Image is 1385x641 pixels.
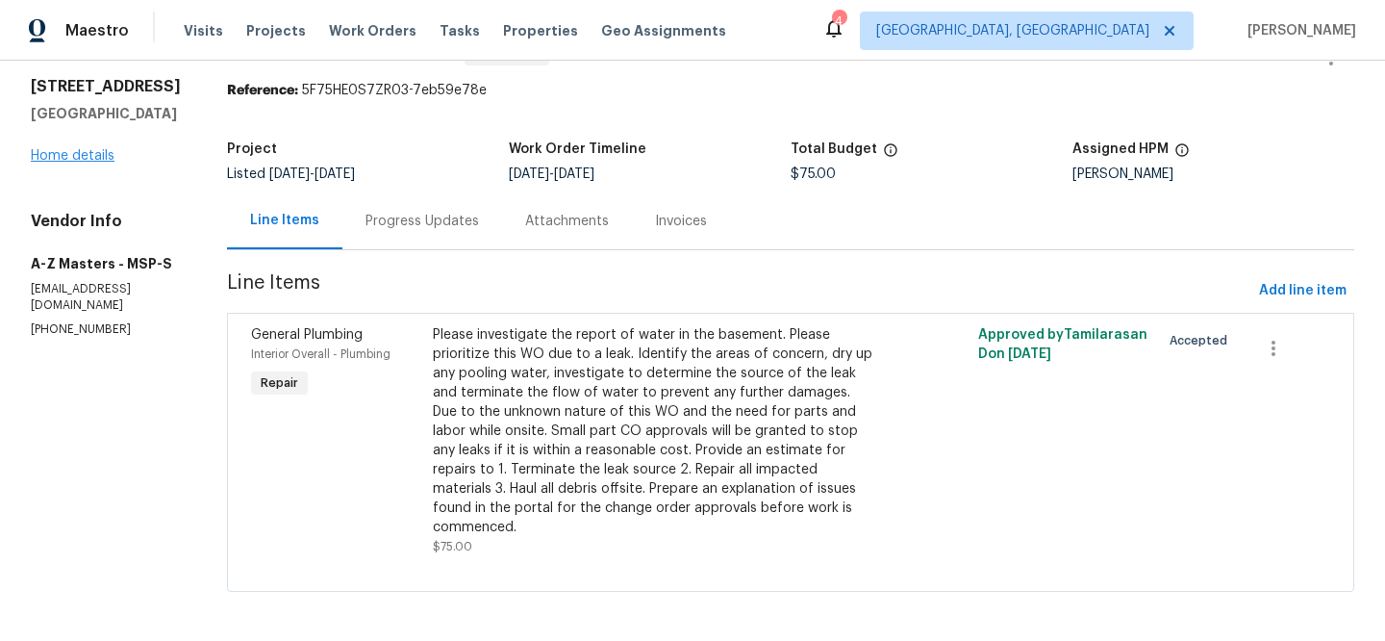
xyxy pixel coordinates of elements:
p: [EMAIL_ADDRESS][DOMAIN_NAME] [31,281,181,314]
span: - [269,167,355,181]
div: 4 [832,12,845,31]
span: $75.00 [791,167,836,181]
b: Reference: [227,84,298,97]
div: Attachments [525,212,609,231]
h5: Work Order Timeline [509,142,646,156]
span: [GEOGRAPHIC_DATA], [GEOGRAPHIC_DATA] [876,21,1149,40]
span: Visits [184,21,223,40]
h5: A-Z Masters - MSP-S [31,254,181,273]
span: Properties [503,21,578,40]
span: Interior Overall - Plumbing [251,348,390,360]
span: [DATE] [269,167,310,181]
span: The hpm assigned to this work order. [1174,142,1190,167]
span: Geo Assignments [601,21,726,40]
span: [DATE] [509,167,549,181]
div: [PERSON_NAME] [1072,167,1354,181]
div: Please investigate the report of water in the basement. Please prioritize this WO due to a leak. ... [433,325,876,537]
button: Add line item [1251,273,1354,309]
span: [DATE] [1008,347,1051,361]
span: Work Orders [329,21,416,40]
span: [DATE] [554,167,594,181]
span: General Plumbing [251,328,363,342]
span: $75.00 [433,541,472,552]
div: 5F75HE0S7ZR03-7eb59e78e [227,81,1354,100]
span: [DATE] [315,167,355,181]
div: Progress Updates [365,212,479,231]
div: Invoices [655,212,707,231]
p: [PHONE_NUMBER] [31,321,181,338]
span: The total cost of line items that have been proposed by Opendoor. This sum includes line items th... [883,142,898,167]
span: Repair [253,373,306,393]
span: Maestro [65,21,129,40]
h5: [GEOGRAPHIC_DATA] [31,104,181,123]
span: Accepted [1170,331,1235,350]
div: Line Items [250,211,319,230]
h5: Total Budget [791,142,877,156]
h4: Vendor Info [31,212,181,231]
span: [PERSON_NAME] [1240,21,1356,40]
span: Listed [227,167,355,181]
a: Home details [31,149,114,163]
span: Approved by Tamilarasan D on [978,328,1147,361]
span: Projects [246,21,306,40]
h5: Assigned HPM [1072,142,1169,156]
span: Add line item [1259,279,1347,303]
h2: [STREET_ADDRESS] [31,77,181,96]
span: - [509,167,594,181]
span: Line Items [227,273,1251,309]
h5: Project [227,142,277,156]
span: Tasks [440,24,480,38]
